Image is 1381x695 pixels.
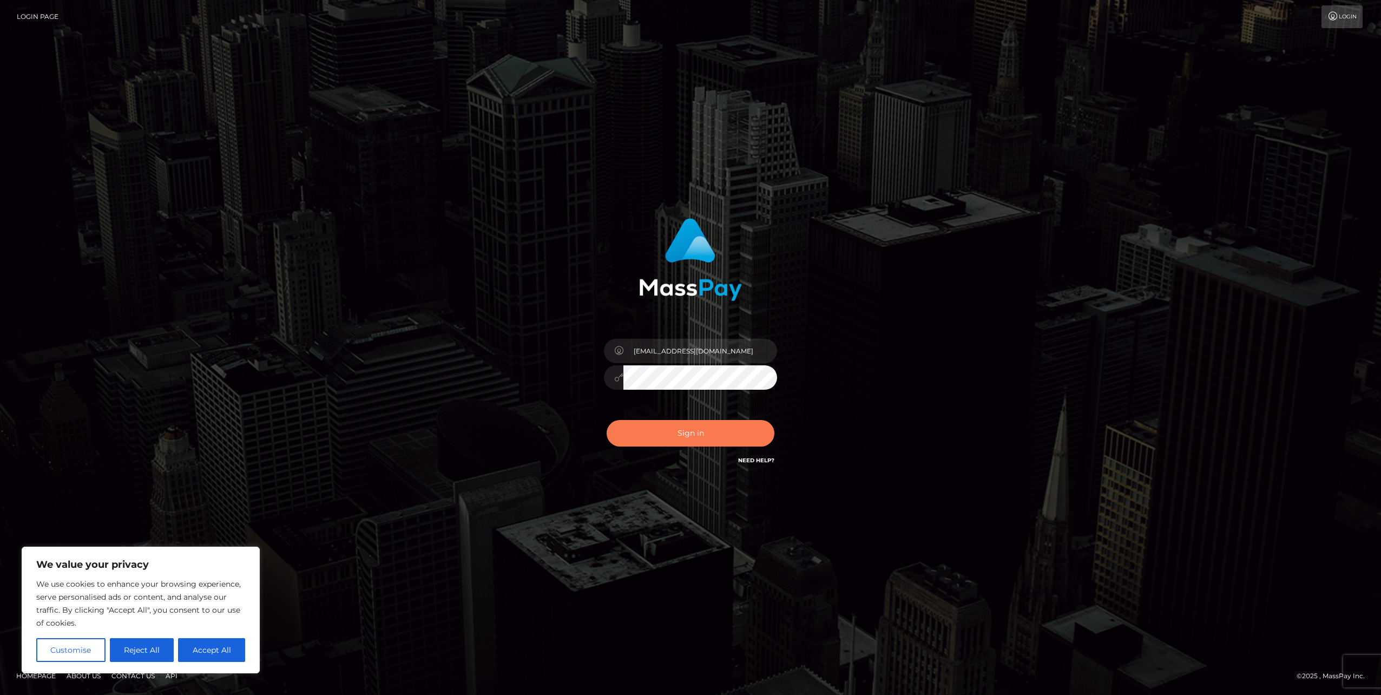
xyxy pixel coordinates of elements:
[12,667,60,684] a: Homepage
[1321,5,1363,28] a: Login
[639,218,742,301] img: MassPay Login
[22,547,260,673] div: We value your privacy
[36,558,245,571] p: We value your privacy
[110,638,174,662] button: Reject All
[1297,670,1373,682] div: © 2025 , MassPay Inc.
[36,578,245,630] p: We use cookies to enhance your browsing experience, serve personalised ads or content, and analys...
[623,339,777,363] input: Username...
[738,457,774,464] a: Need Help?
[62,667,105,684] a: About Us
[107,667,159,684] a: Contact Us
[161,667,182,684] a: API
[178,638,245,662] button: Accept All
[36,638,106,662] button: Customise
[17,5,58,28] a: Login Page
[607,420,774,447] button: Sign in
